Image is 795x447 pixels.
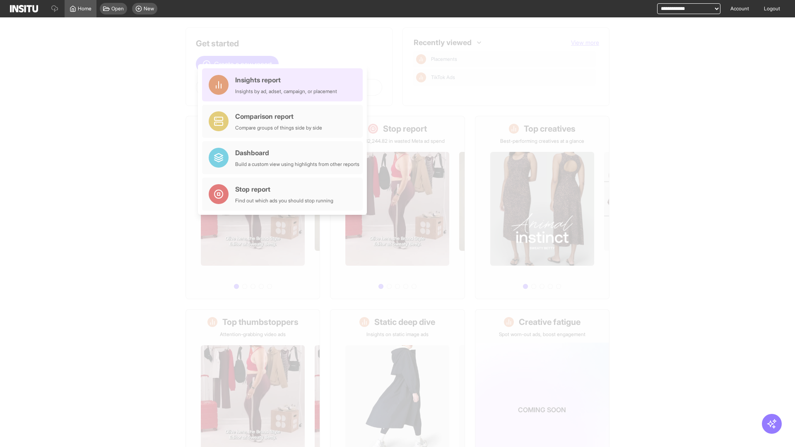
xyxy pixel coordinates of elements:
div: Find out which ads you should stop running [235,197,333,204]
div: Dashboard [235,148,359,158]
div: Build a custom view using highlights from other reports [235,161,359,168]
div: Compare groups of things side by side [235,125,322,131]
span: New [144,5,154,12]
div: Insights by ad, adset, campaign, or placement [235,88,337,95]
div: Stop report [235,184,333,194]
span: Home [78,5,92,12]
div: Comparison report [235,111,322,121]
img: Logo [10,5,38,12]
div: Insights report [235,75,337,85]
span: Open [111,5,124,12]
